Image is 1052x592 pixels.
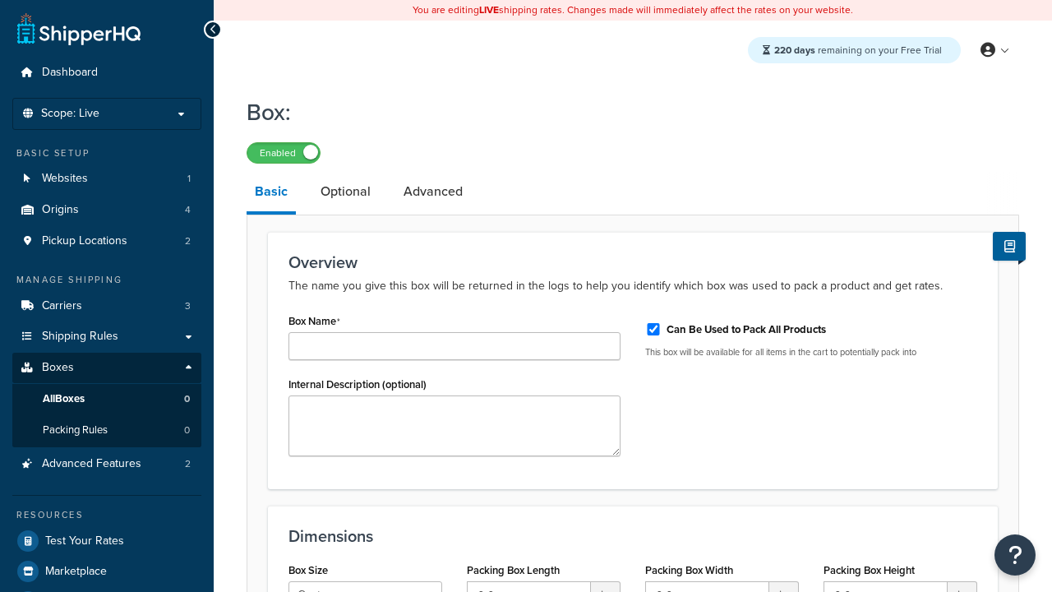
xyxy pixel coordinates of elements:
a: Test Your Rates [12,526,201,556]
a: AllBoxes0 [12,384,201,414]
span: Pickup Locations [42,234,127,248]
h3: Dimensions [288,527,977,545]
a: Advanced [395,172,471,211]
strong: 220 days [774,43,815,58]
li: Carriers [12,291,201,321]
li: Origins [12,195,201,225]
span: 1 [187,172,191,186]
a: Carriers3 [12,291,201,321]
div: Basic Setup [12,146,201,160]
span: Carriers [42,299,82,313]
a: Websites1 [12,164,201,194]
a: Marketplace [12,557,201,586]
span: Boxes [42,361,74,375]
label: Internal Description (optional) [288,378,427,391]
a: Basic [247,172,296,215]
span: 4 [185,203,191,217]
span: Origins [42,203,79,217]
h3: Overview [288,253,977,271]
span: Scope: Live [41,107,99,121]
a: Dashboard [12,58,201,88]
span: 0 [184,423,190,437]
a: Advanced Features2 [12,449,201,479]
p: The name you give this box will be returned in the logs to help you identify which box was used t... [288,276,977,296]
li: Advanced Features [12,449,201,479]
label: Packing Box Width [645,564,733,576]
a: Pickup Locations2 [12,226,201,257]
label: Packing Box Length [467,564,560,576]
label: Packing Box Height [824,564,915,576]
span: 0 [184,392,190,406]
span: Shipping Rules [42,330,118,344]
span: Test Your Rates [45,534,124,548]
label: Box Size [288,564,328,576]
span: Packing Rules [43,423,108,437]
span: Websites [42,172,88,186]
button: Show Help Docs [993,232,1026,261]
div: Manage Shipping [12,273,201,287]
span: 2 [185,234,191,248]
li: Websites [12,164,201,194]
span: Advanced Features [42,457,141,471]
a: Optional [312,172,379,211]
b: LIVE [479,2,499,17]
span: Marketplace [45,565,107,579]
span: 2 [185,457,191,471]
a: Shipping Rules [12,321,201,352]
a: Origins4 [12,195,201,225]
a: Boxes [12,353,201,383]
h1: Box: [247,96,999,128]
li: Boxes [12,353,201,446]
span: Dashboard [42,66,98,80]
li: Packing Rules [12,415,201,446]
button: Open Resource Center [994,534,1036,576]
li: Pickup Locations [12,226,201,257]
span: remaining on your Free Trial [774,43,942,58]
span: 3 [185,299,191,313]
label: Enabled [247,143,320,163]
div: Resources [12,508,201,522]
p: This box will be available for all items in the cart to potentially pack into [645,346,977,358]
label: Can Be Used to Pack All Products [667,322,826,337]
span: All Boxes [43,392,85,406]
label: Box Name [288,315,340,328]
a: Packing Rules0 [12,415,201,446]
